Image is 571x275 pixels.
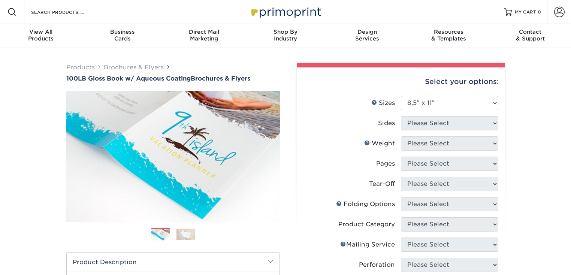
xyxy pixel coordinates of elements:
div: Industry [245,28,326,42]
div: Tear-Off [369,179,395,188]
a: Contact& Support [489,24,571,48]
img: Primoprint [248,4,323,20]
img: Brochures & Flyers 02 [176,229,195,240]
div: & Support [489,28,571,42]
a: Brochures & Flyers [104,64,164,71]
h1: Brochures & Flyers [66,75,280,82]
img: 100LB Gloss Book<br/>w/ Aqueous Coating 01 [66,83,280,230]
div: Mailing Service [340,240,395,249]
div: Sides [378,119,395,128]
div: Select your options: [303,67,499,96]
a: 100LB Gloss Book w/ Aqueous CoatingBrochures & Flyers [66,75,280,82]
div: Marketing [163,28,245,42]
a: DesignServices [326,24,408,48]
input: SEARCH PRODUCTS..... [30,7,103,16]
span: Contact [489,28,571,35]
a: Shop ByIndustry [245,24,326,48]
div: Product Category [338,220,395,229]
span: Business [82,28,163,35]
div: Folding Options [336,200,395,209]
div: Sizes [371,99,395,108]
span: 0 [538,9,541,15]
span: MY CART [515,9,536,15]
div: Weight [364,139,395,148]
a: Direct MailMarketing [163,24,245,48]
a: BusinessCards [82,24,163,48]
a: Products [66,64,95,71]
div: Cards [82,28,163,42]
span: Shop By [245,28,326,35]
img: Brochures & Flyers 01 [151,229,170,242]
div: Perforation [359,260,395,269]
div: Services [326,28,408,42]
span: 100LB Gloss Book w/ Aqueous Coating [66,75,191,82]
div: Pages [376,159,395,168]
span: Resources [408,28,490,35]
span: Direct Mail [163,28,245,35]
a: Resources& Templates [408,24,490,48]
div: & Templates [408,28,490,42]
span: Design [326,28,408,35]
h2: Product Description [67,253,280,272]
